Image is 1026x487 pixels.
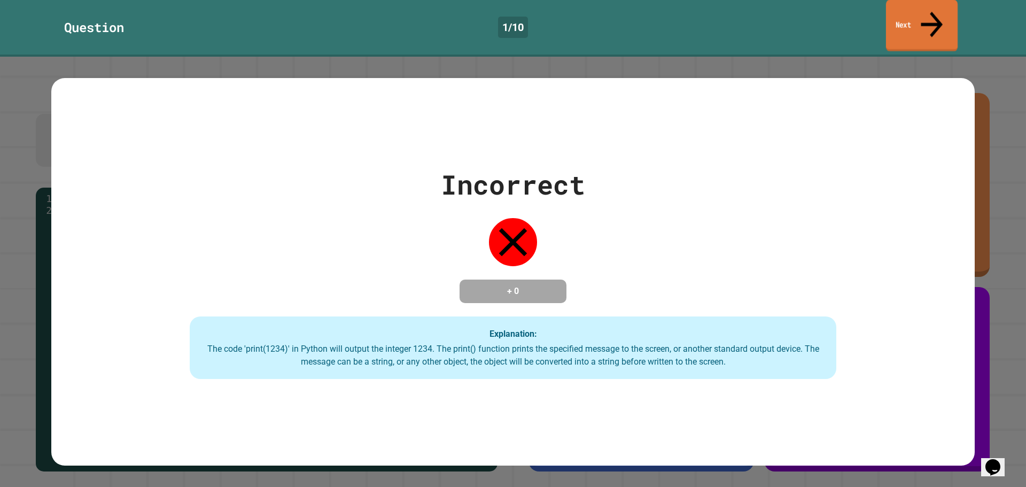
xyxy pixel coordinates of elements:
div: Question [64,18,124,37]
div: Incorrect [441,165,585,205]
strong: Explanation: [489,328,537,338]
h4: + 0 [470,285,556,298]
iframe: chat widget [981,444,1015,476]
div: 1 / 10 [498,17,528,38]
div: The code 'print(1234)' in Python will output the integer 1234. The print() function prints the sp... [200,343,826,368]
